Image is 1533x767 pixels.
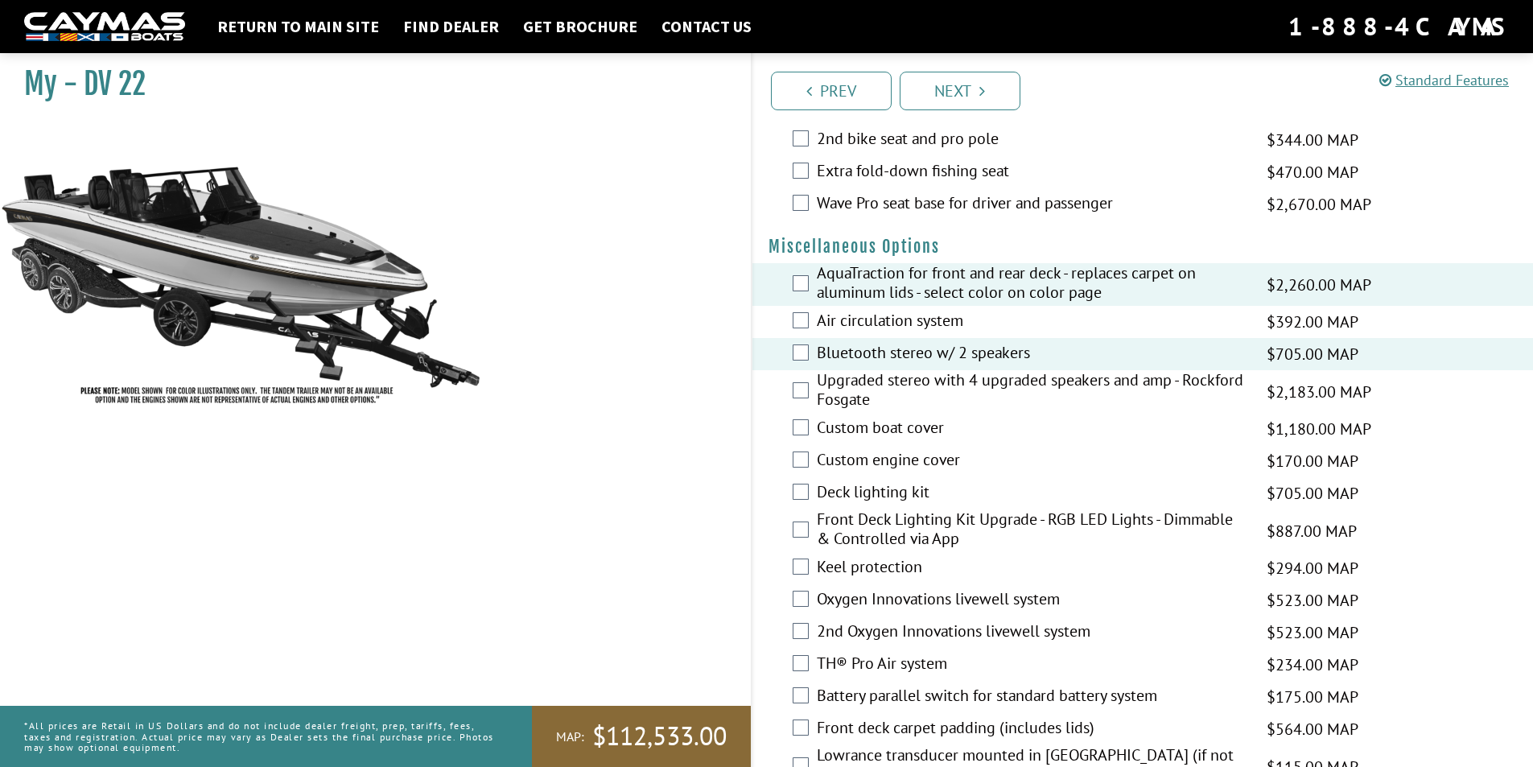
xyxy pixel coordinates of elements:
span: $112,533.00 [592,720,727,753]
span: $234.00 MAP [1267,653,1358,677]
label: Custom engine cover [817,450,1247,473]
label: TH® Pro Air system [817,654,1247,677]
span: $2,260.00 MAP [1267,273,1371,297]
a: MAP:$112,533.00 [532,706,751,767]
a: Contact Us [653,16,760,37]
label: Deck lighting kit [817,482,1247,505]
label: 2nd bike seat and pro pole [817,129,1247,152]
span: $523.00 MAP [1267,621,1358,645]
span: $470.00 MAP [1267,160,1358,184]
p: *All prices are Retail in US Dollars and do not include dealer freight, prep, tariffs, fees, taxe... [24,712,496,761]
a: Get Brochure [515,16,645,37]
label: AquaTraction for front and rear deck - replaces carpet on aluminum lids - select color on color page [817,263,1247,306]
span: $2,670.00 MAP [1267,192,1371,216]
span: $170.00 MAP [1267,449,1358,473]
span: $392.00 MAP [1267,310,1358,334]
h4: Miscellaneous Options [769,237,1518,257]
label: Air circulation system [817,311,1247,334]
span: $1,180.00 MAP [1267,417,1371,441]
span: $294.00 MAP [1267,556,1358,580]
label: Oxygen Innovations livewell system [817,589,1247,612]
label: Front deck carpet padding (includes lids) [817,718,1247,741]
span: $705.00 MAP [1267,481,1358,505]
span: MAP: [556,728,584,745]
label: Custom boat cover [817,418,1247,441]
h1: My - DV 22 [24,66,711,102]
span: $887.00 MAP [1267,519,1357,543]
div: 1-888-4CAYMAS [1288,9,1509,44]
label: Keel protection [817,557,1247,580]
span: $523.00 MAP [1267,588,1358,612]
a: Find Dealer [395,16,507,37]
span: $564.00 MAP [1267,717,1358,741]
span: $344.00 MAP [1267,128,1358,152]
label: Upgraded stereo with 4 upgraded speakers and amp - Rockford Fosgate [817,370,1247,413]
a: Return to main site [209,16,387,37]
label: Front Deck Lighting Kit Upgrade - RGB LED Lights - Dimmable & Controlled via App [817,509,1247,552]
label: Wave Pro seat base for driver and passenger [817,193,1247,216]
span: $175.00 MAP [1267,685,1358,709]
span: $705.00 MAP [1267,342,1358,366]
span: $2,183.00 MAP [1267,380,1371,404]
a: Next [900,72,1020,110]
a: Prev [771,72,892,110]
label: 2nd Oxygen Innovations livewell system [817,621,1247,645]
label: Bluetooth stereo w/ 2 speakers [817,343,1247,366]
img: white-logo-c9c8dbefe5ff5ceceb0f0178aa75bf4bb51f6bca0971e226c86eb53dfe498488.png [24,12,185,42]
label: Battery parallel switch for standard battery system [817,686,1247,709]
a: Standard Features [1379,71,1509,89]
label: Extra fold-down fishing seat [817,161,1247,184]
